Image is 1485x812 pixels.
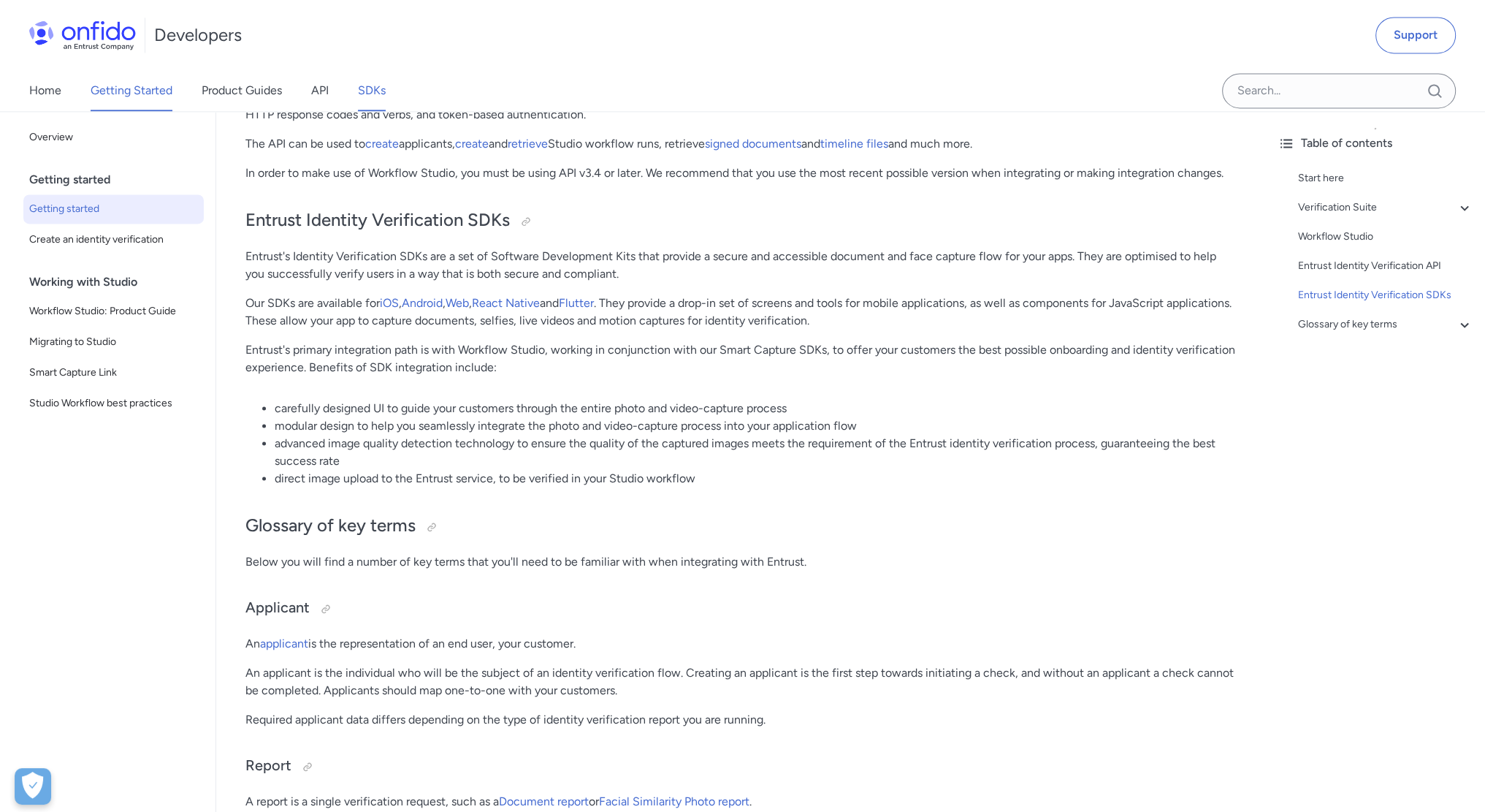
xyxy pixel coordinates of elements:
[402,296,443,310] a: Android
[15,768,51,805] div: Cookie Preferences
[29,395,198,412] span: Studio Workflow best practices
[29,267,210,297] div: Working with Studio
[499,794,589,808] a: Document report
[446,296,469,310] a: Web
[23,327,204,357] a: Migrating to Studio
[365,137,399,151] a: create
[705,137,801,151] a: signed documents
[245,597,1237,621] h3: Applicant
[23,225,204,254] a: Create an identity verification
[245,341,1237,376] p: Entrust's primary integration path is with Workflow Studio, working in conjunction with our Smart...
[29,129,198,146] span: Overview
[820,137,888,151] a: timeline files
[154,23,242,47] h1: Developers
[245,208,1237,233] h2: Entrust Identity Verification SDKs
[245,755,1237,778] h3: Report
[260,637,308,650] a: applicant
[29,303,198,320] span: Workflow Studio: Product Guide
[455,137,489,151] a: create
[29,20,136,50] img: Onfido Logo
[1298,257,1473,275] a: Entrust Identity Verification API
[245,514,1237,539] h2: Glossary of key terms
[1375,17,1456,53] a: Support
[275,470,1237,487] li: direct image upload to the Entrust service, to be verified in your Studio workflow
[508,137,548,151] a: retrieve
[23,389,204,418] a: Studio Workflow best practices
[1278,134,1473,152] div: Table of contents
[311,70,329,111] a: API
[245,248,1237,283] p: Entrust's Identity Verification SDKs are a set of Software Development Kits that provide a secure...
[29,70,61,111] a: Home
[1298,287,1473,304] a: Entrust Identity Verification SDKs
[23,194,204,224] a: Getting started
[245,164,1237,182] p: In order to make use of Workflow Studio, you must be using API v3.4 or later. We recommend that y...
[472,296,540,310] a: React Native
[559,296,594,310] a: Flutter
[1298,170,1473,187] a: Start here
[29,231,198,248] span: Create an identity verification
[29,165,210,194] div: Getting started
[245,635,1237,653] p: An is the representation of an end user, your customer.
[245,711,1237,729] p: Required applicant data differs depending on the type of identity verification report you are run...
[275,400,1237,417] li: carefully designed UI to guide your customers through the entire photo and video-capture process
[358,70,386,111] a: SDKs
[245,664,1237,699] p: An applicant is the individual who will be the subject of an identity verification flow. Creating...
[245,295,1237,330] p: Our SDKs are available for , , , and . They provide a drop-in set of screens and tools for mobile...
[23,297,204,326] a: Workflow Studio: Product Guide
[1298,199,1473,216] a: Verification Suite
[245,135,1237,153] p: The API can be used to applicants, and Studio workflow runs, retrieve and and much more.
[245,793,1237,811] p: A report is a single verification request, such as a or .
[245,553,1237,571] p: Below you will find a number of key terms that you'll need to be familiar with when integrating w...
[29,333,198,351] span: Migrating to Studio
[15,768,51,805] button: Open Preferences
[1298,316,1473,333] a: Glossary of key terms
[275,435,1237,470] li: advanced image quality detection technology to ensure the quality of the captured images meets th...
[1222,73,1456,108] input: Onfido search input field
[202,70,282,111] a: Product Guides
[29,200,198,218] span: Getting started
[23,123,204,152] a: Overview
[23,358,204,387] a: Smart Capture Link
[599,794,749,808] a: Facial Similarity Photo report
[275,417,1237,435] li: modular design to help you seamlessly integrate the photo and video-capture process into your app...
[91,70,172,111] a: Getting Started
[29,364,198,382] span: Smart Capture Link
[1298,228,1473,246] a: Workflow Studio
[380,296,399,310] a: iOS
